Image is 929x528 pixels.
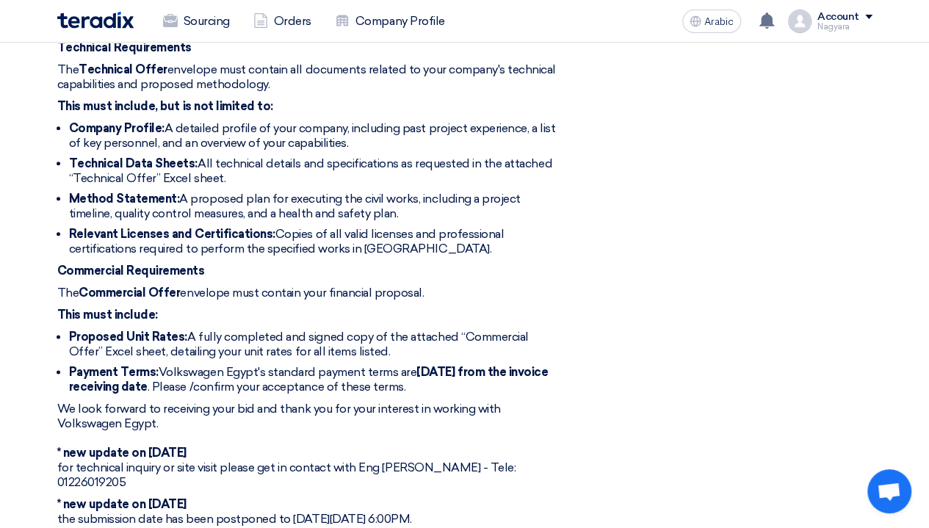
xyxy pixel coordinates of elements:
font: * new update on [DATE] [57,446,187,460]
font: Commercial Offer [79,286,180,300]
font: Proposed Unit Rates: [69,330,187,344]
font: A detailed profile of your company, including past project experience, a list of key personnel, a... [69,121,555,150]
font: Technical Requirements [57,40,192,54]
font: Sourcing [184,14,230,28]
font: Orders [274,14,311,28]
font: This must include, but is not limited to: [57,99,273,113]
font: This must include: [57,308,158,322]
a: Orders [242,5,323,37]
font: envelope must contain your financial proposal. [180,286,424,300]
font: Technical Offer [79,62,167,76]
font: Account [817,10,859,23]
font: All technical details and specifications as requested in the attached “Technical Offer” Excel sheet. [69,156,552,185]
div: Open chat [867,469,911,513]
font: the submission date has been postponed to [DATE][DATE] 6:00PM. [57,512,412,526]
font: Arabic [704,15,734,28]
font: Copies of all valid licenses and professional certifications required to perform the specified wo... [69,227,505,256]
font: * new update on [DATE] [57,497,187,511]
font: Technical Data Sheets: [69,156,198,170]
img: Teradix logo [57,12,134,29]
font: Company Profile: [69,121,165,135]
font: The [57,62,79,76]
font: Payment Terms: [69,365,159,379]
font: envelope must contain all documents related to your company's technical capabilities and proposed... [57,62,556,91]
font: The [57,286,79,300]
font: Company Profile [355,14,445,28]
font: [DATE] from the invoice receiving date [69,365,549,394]
font: . Please /confirm your acceptance of these terms. [148,380,405,394]
button: Arabic [682,10,741,33]
font: Relevant Licenses and Certifications: [69,227,275,241]
font: A fully completed and signed copy of the attached “Commercial Offer” Excel sheet, detailing your ... [69,330,529,358]
font: Commercial Requirements [57,264,205,278]
a: Sourcing [151,5,242,37]
font: Nagyara [817,22,850,32]
img: profile_test.png [788,10,811,33]
font: We look forward to receiving your bid and thank you for your interest in working with Volkswagen ... [57,402,501,430]
font: Volkswagen Egypt's standard payment terms are [159,365,416,379]
font: A proposed plan for executing the civil works, including a project timeline, quality control meas... [69,192,521,220]
font: Method Statement: [69,192,180,206]
font: for technical inquiry or site visit please get in contact with Eng [PERSON_NAME] - Tele: 01226019205 [57,460,516,489]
